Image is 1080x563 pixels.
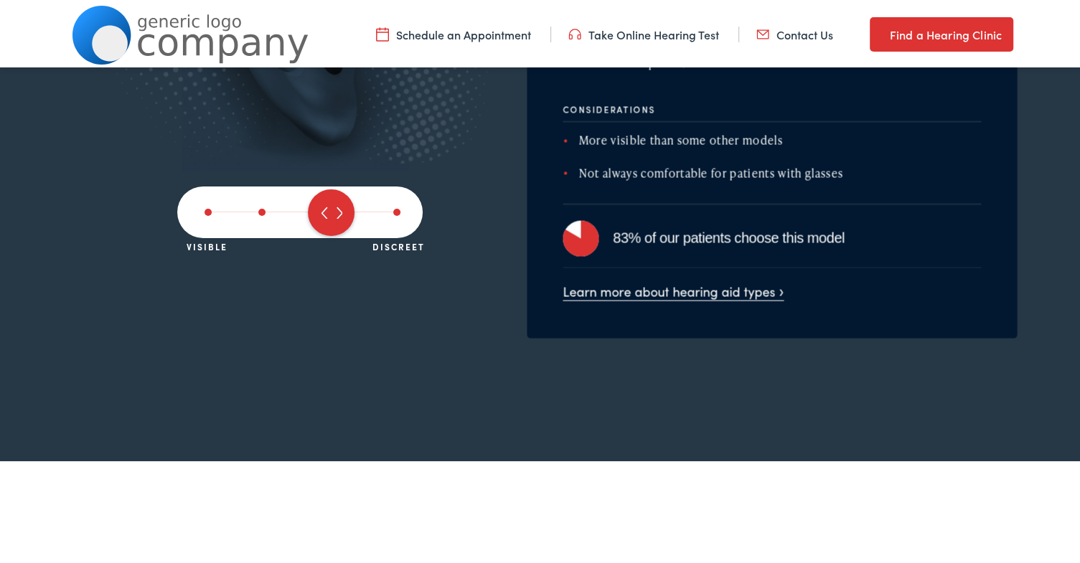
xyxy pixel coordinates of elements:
li: More visible than some other models [563,128,981,147]
img: utility icon [870,23,883,40]
a: Schedule an Appointment [376,24,531,39]
div: Discreet [372,235,425,249]
li: Not always comfortable for patients with glasses [563,161,981,180]
div: Visible [187,235,227,249]
div: 83% of our patients choose this model [613,224,981,247]
img: utility icon [756,24,769,39]
img: utility icon [568,24,581,39]
a: Find a Hearing Clinic [870,14,1013,49]
a: Learn more about hearing aid types [563,280,784,298]
img: utility icon [376,24,389,39]
a: Learn more about hearing aid types [491,247,712,265]
div: Considerations [563,102,981,120]
a: Contact Us [756,24,833,39]
a: Take Online Hearing Test [568,24,719,39]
